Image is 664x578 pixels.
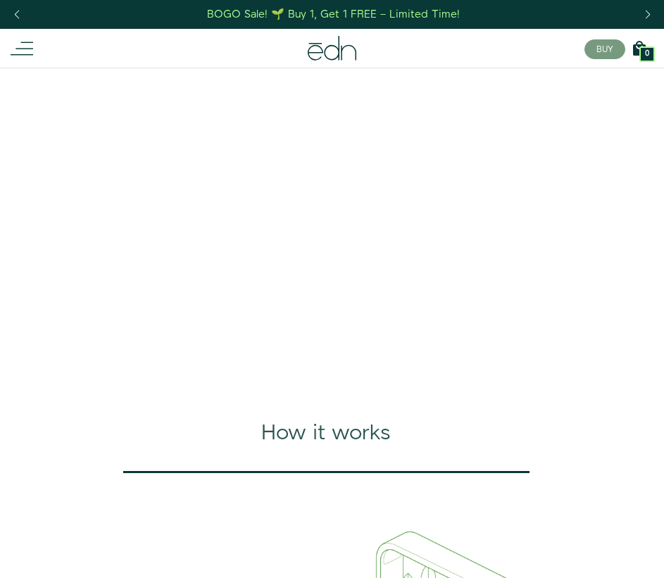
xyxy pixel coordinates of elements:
[207,7,460,22] div: BOGO Sale! 🌱 Buy 1, Get 1 FREE – Limited Time!
[584,39,625,59] button: BUY
[554,536,650,571] iframe: Opens a widget where you can find more information
[37,418,616,448] div: How it works
[206,4,461,25] a: BOGO Sale! 🌱 Buy 1, Get 1 FREE – Limited Time!
[645,50,649,58] span: 0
